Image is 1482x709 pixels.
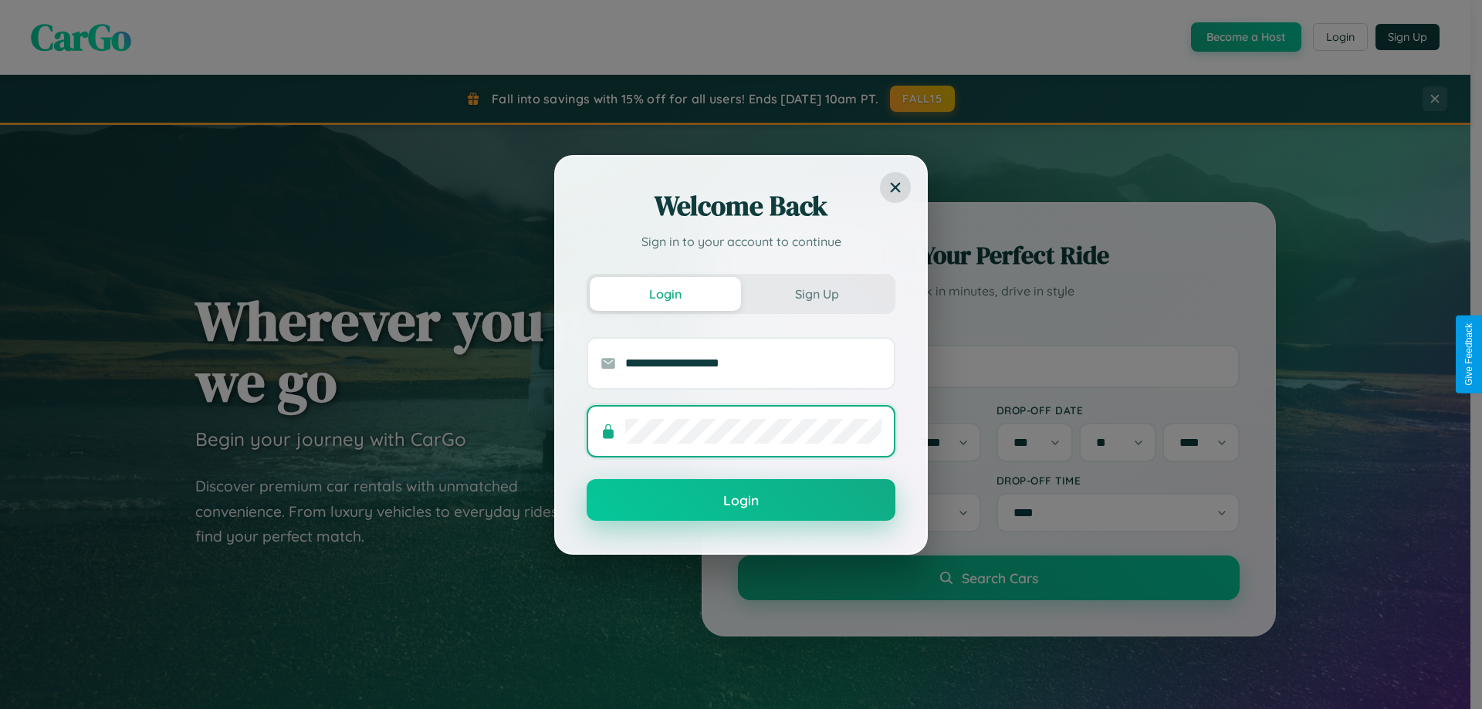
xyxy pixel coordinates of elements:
h2: Welcome Back [587,187,895,225]
button: Login [590,277,741,311]
button: Sign Up [741,277,892,311]
p: Sign in to your account to continue [587,232,895,251]
button: Login [587,479,895,521]
div: Give Feedback [1463,323,1474,386]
